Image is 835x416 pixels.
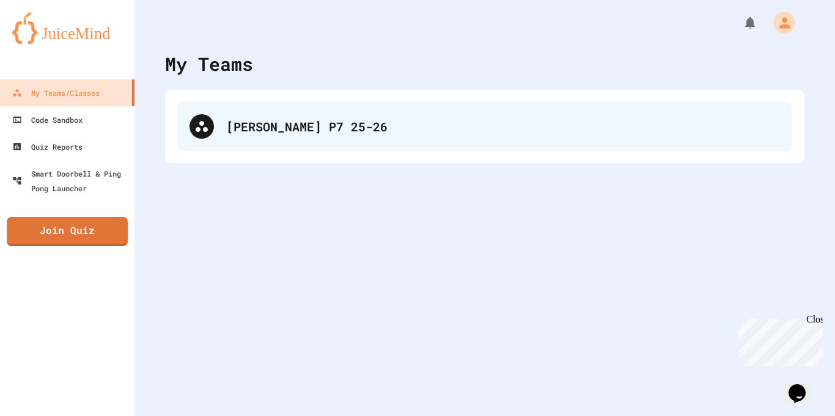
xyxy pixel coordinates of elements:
[12,166,130,195] div: Smart Doorbell & Ping Pong Launcher
[784,367,823,404] iframe: chat widget
[165,50,253,78] div: My Teams
[734,314,823,366] iframe: chat widget
[5,5,84,78] div: Chat with us now!Close
[12,112,83,127] div: Code Sandbox
[760,9,798,37] div: My Account
[12,12,122,44] img: logo-orange.svg
[226,117,780,136] div: [PERSON_NAME] P7 25-26
[720,12,760,33] div: My Notifications
[7,217,128,246] a: Join Quiz
[12,86,100,100] div: My Teams/Classes
[12,139,83,154] div: Quiz Reports
[177,102,792,151] div: [PERSON_NAME] P7 25-26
